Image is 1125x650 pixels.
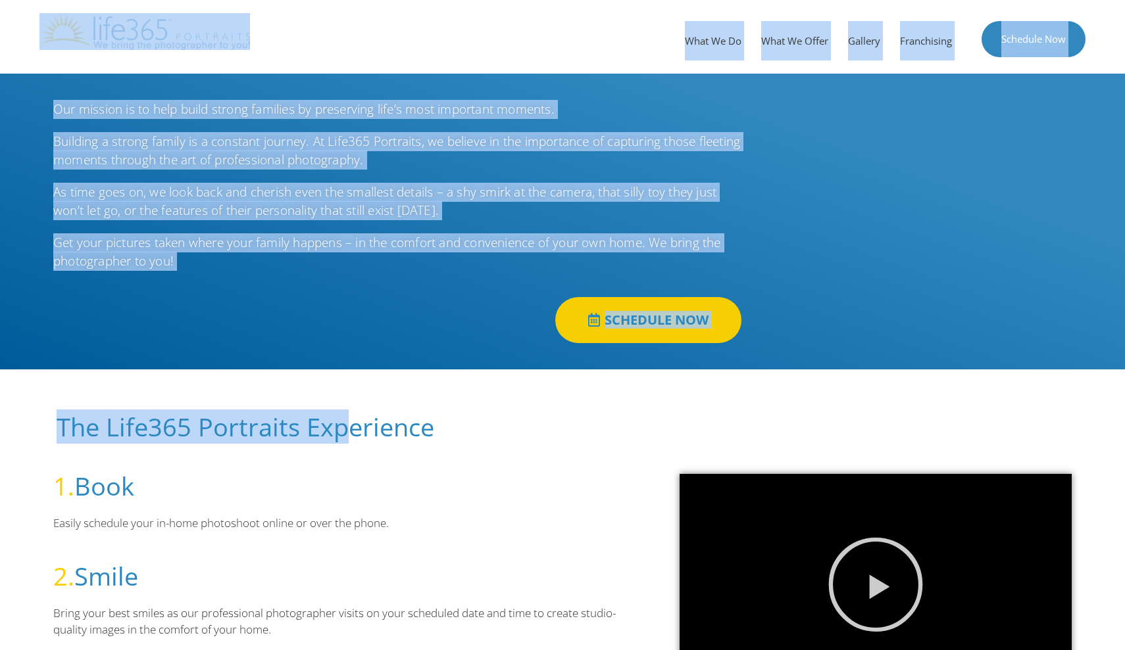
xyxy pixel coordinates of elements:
span: SCHEDULE NOW [605,313,709,327]
span: Bring your best smiles as our professional photographer visits on your scheduled date and time to... [53,605,616,638]
span: Get your pictures taken where your family happens – in the comfort and convenience of your own ho... [53,234,721,270]
a: Gallery [838,21,890,60]
span: 2. [53,559,74,593]
img: Life365 [39,13,250,50]
span: As time goes on, we look back and cherish even the smallest details – a shy smirk at the camera, ... [53,183,716,220]
a: What We Do [675,21,751,60]
a: Franchising [890,21,962,60]
a: SCHEDULE NOW [555,297,741,343]
a: Smile [74,559,138,593]
div: Play Video [826,536,925,634]
span: The Life365 Portraits Experience [57,409,434,444]
span: Building a strong family is a constant journey. At Life365 Portraits, we believe in the importanc... [53,133,740,169]
a: Book [74,469,134,503]
span: 1. [53,469,74,503]
span: Our mission is to help build strong families by preserving life’s most important moments. [53,101,555,118]
a: What We Offer [751,21,838,60]
a: Schedule Now [982,21,1086,57]
p: Easily schedule your in-home photoshoot online or over the phone. [53,515,640,532]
